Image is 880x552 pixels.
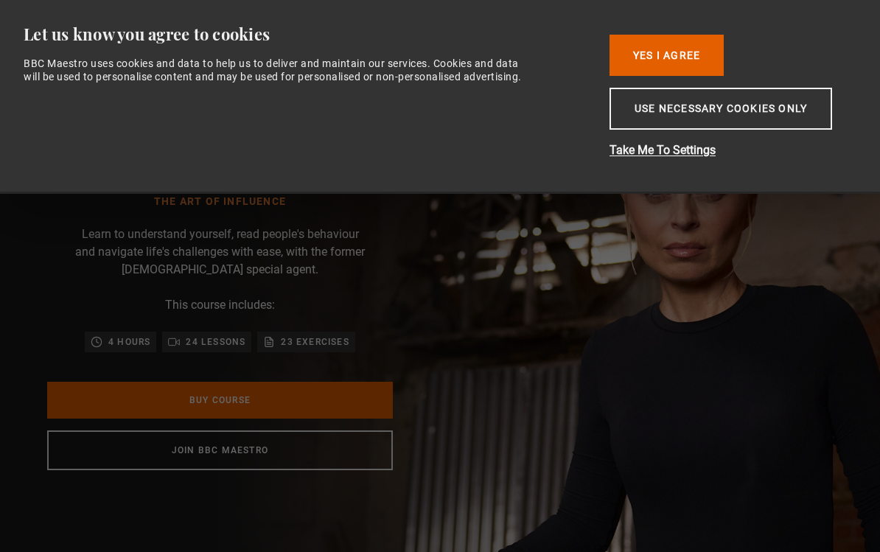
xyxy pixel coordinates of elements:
[165,296,275,314] p: This course includes:
[186,335,245,349] p: 24 lessons
[610,35,724,76] button: Yes I Agree
[24,24,587,45] div: Let us know you agree to cookies
[97,196,344,208] h1: The Art of Influence
[47,382,393,419] a: Buy Course
[610,142,845,159] button: Take Me To Settings
[108,335,150,349] p: 4 hours
[610,88,832,130] button: Use necessary cookies only
[47,430,393,470] a: Join BBC Maestro
[24,57,531,83] div: BBC Maestro uses cookies and data to help us to deliver and maintain our services. Cookies and da...
[73,226,368,279] p: Learn to understand yourself, read people's behaviour and navigate life's challenges with ease, w...
[281,335,349,349] p: 23 exercises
